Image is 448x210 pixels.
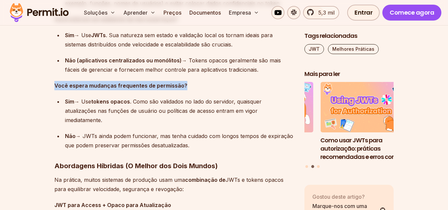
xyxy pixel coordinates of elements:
font: Aprender [123,9,148,16]
a: 5,3 mil [303,6,339,19]
font: Documentos [189,9,221,16]
font: Não (aplicativos centralizados ou monólitos) [65,57,182,64]
a: Comece agora [382,5,441,21]
button: Empresa [226,6,262,19]
font: Empresa [229,9,251,16]
li: 1 de 3 [224,82,313,161]
font: → Use [74,98,91,105]
font: Na prática, muitos sistemas de produção usam uma [54,176,185,183]
font: . Sua natureza sem estado e validação local os tornam ideais para sistemas distribuídos onde velo... [65,32,273,48]
font: Abordagens Híbridas (O Melhor dos Dois Mundos) [54,162,218,170]
font: Não [65,133,76,139]
a: Preços [161,6,184,19]
a: Melhores Práticas [328,44,379,54]
img: Como usar JWTs para autorização: práticas recomendadas e erros comuns [320,82,410,133]
font: Gostou deste artigo? [312,193,365,200]
button: Ir para o slide 2 [311,165,314,168]
font: Entrar [354,8,372,17]
font: JWTs [91,32,106,38]
button: Aprender [121,6,158,19]
a: Documentos [187,6,224,19]
font: Sim [65,98,74,105]
font: Soluções [84,9,107,16]
a: JWT [304,44,324,54]
a: Entrar [347,5,380,21]
button: Ir para o slide 1 [305,165,308,168]
font: Melhores Práticas [332,46,374,52]
font: Sim [65,32,74,38]
font: Como usar JWTs para autorização: práticas recomendadas e erros comuns [320,136,408,161]
font: Preços [163,9,181,16]
button: Vá para o slide 3 [317,165,320,168]
font: Comece agora [390,8,434,17]
button: Soluções [81,6,118,19]
font: combinação de [185,176,225,183]
font: JWT [309,46,320,52]
div: Postagens [304,82,394,169]
a: Como usar JWTs para autorização: práticas recomendadas e erros comunsComo usar JWTs para autoriza... [320,82,410,161]
font: Tags relacionadas [304,32,357,40]
font: Você espera mudanças frequentes de permissão? [54,82,187,89]
font: → Use [74,32,91,38]
font: tokens opacos [91,98,130,105]
li: 2 de 3 [320,82,410,161]
font: . Como são validados no lado do servidor, quaisquer atualizações nas funções de usuário ou políti... [65,98,262,123]
font: → JWTs ainda podem funcionar, mas tenha cuidado com longos tempos de expiração que podem preserva... [65,133,293,149]
font: Mais para ler [304,70,340,78]
font: JWT para Access + Opaco para Atualização [54,202,171,208]
img: Logotipo da permissão [7,1,72,24]
font: 5,3 mil [318,9,335,16]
